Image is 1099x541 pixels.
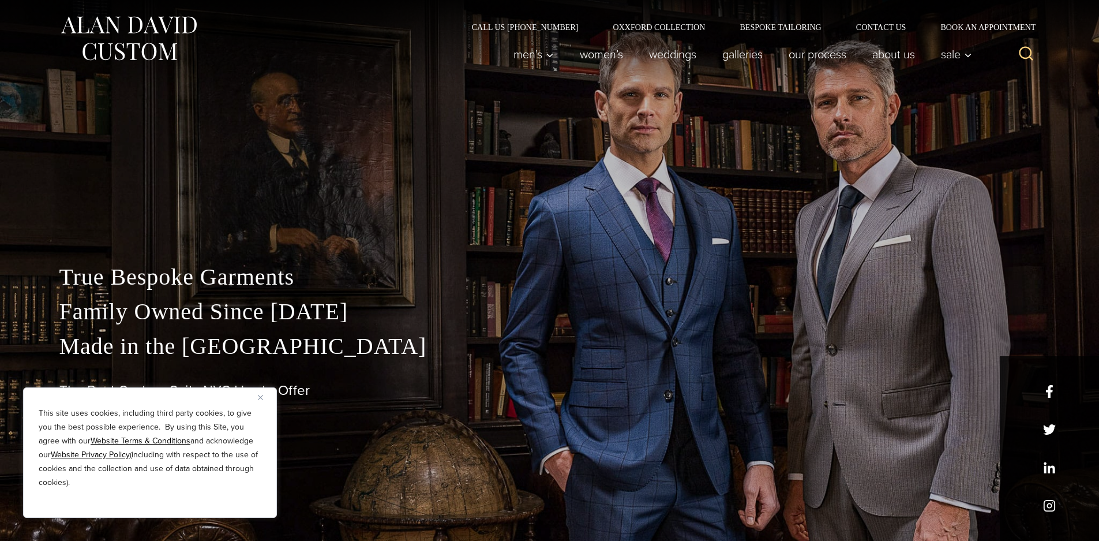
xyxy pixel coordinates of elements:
a: Call Us [PHONE_NUMBER] [455,23,596,31]
img: Alan David Custom [59,13,198,64]
a: Bespoke Tailoring [722,23,838,31]
p: True Bespoke Garments Family Owned Since [DATE] Made in the [GEOGRAPHIC_DATA] [59,260,1040,364]
a: About Us [859,43,928,66]
a: Book an Appointment [923,23,1040,31]
nav: Secondary Navigation [455,23,1040,31]
p: This site uses cookies, including third party cookies, to give you the best possible experience. ... [39,406,261,490]
span: Sale [941,48,972,60]
a: Website Terms & Conditions [91,435,190,447]
nav: Primary Navigation [500,43,978,66]
button: View Search Form [1012,40,1040,68]
h1: The Best Custom Suits NYC Has to Offer [59,382,1040,399]
button: Close [258,390,272,404]
img: Close [258,395,263,400]
a: Women’s [567,43,636,66]
a: Our Process [775,43,859,66]
a: Website Privacy Policy [51,449,130,461]
span: Men’s [513,48,554,60]
a: Oxxford Collection [595,23,722,31]
a: Galleries [709,43,775,66]
a: weddings [636,43,709,66]
a: Contact Us [839,23,924,31]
